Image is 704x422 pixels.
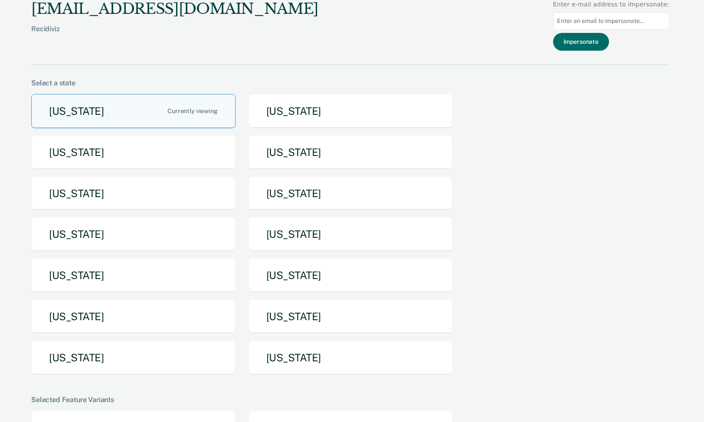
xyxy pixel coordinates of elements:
[31,396,669,404] div: Selected Feature Variants
[31,341,236,375] button: [US_STATE]
[31,258,236,292] button: [US_STATE]
[249,94,453,128] button: [US_STATE]
[249,135,453,169] button: [US_STATE]
[31,79,669,87] div: Select a state
[249,258,453,292] button: [US_STATE]
[553,33,609,51] button: Impersonate
[31,299,236,334] button: [US_STATE]
[31,217,236,251] button: [US_STATE]
[249,299,453,334] button: [US_STATE]
[249,217,453,251] button: [US_STATE]
[31,25,318,47] div: Recidiviz
[249,341,453,375] button: [US_STATE]
[31,176,236,211] button: [US_STATE]
[249,176,453,211] button: [US_STATE]
[553,13,669,29] input: Enter an email to impersonate...
[31,94,236,128] button: [US_STATE]
[31,135,236,169] button: [US_STATE]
